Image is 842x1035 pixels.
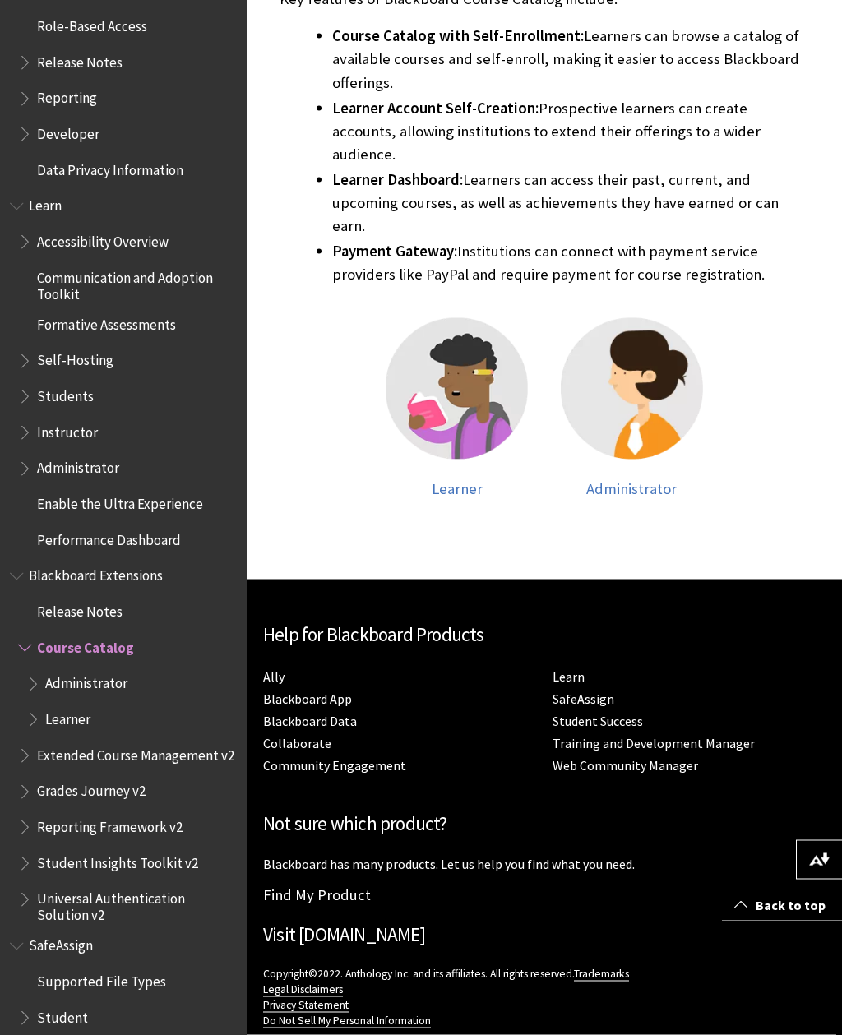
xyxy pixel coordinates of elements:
[263,998,349,1013] a: Privacy Statement
[553,668,585,686] a: Learn
[37,348,113,370] span: Self-Hosting
[561,318,703,460] img: Administrator help
[37,491,203,513] span: Enable the Ultra Experience
[332,26,584,45] span: Course Catalog with Self-Enrollment:
[37,742,234,765] span: Extended Course Management v2
[263,966,826,1028] p: Copyright©2022. Anthology Inc. and its affiliates. All rights reserved.
[45,706,90,728] span: Learner
[263,713,357,730] a: Blackboard Data
[263,1014,431,1028] a: Do Not Sell My Personal Information
[263,810,826,839] h2: Not sure which product?
[586,479,677,498] span: Administrator
[263,691,352,708] a: Blackboard App
[37,527,181,549] span: Performance Dashboard
[37,229,169,251] span: Accessibility Overview
[37,157,183,179] span: Data Privacy Information
[386,318,528,498] a: Learner help Learner
[37,265,235,303] span: Communication and Adoption Toolkit
[37,598,123,621] span: Release Notes
[37,419,98,441] span: Instructor
[10,193,237,555] nav: Book outline for Blackboard Learn Help
[37,383,94,405] span: Students
[332,97,809,166] li: Prospective learners can create accounts, allowing institutions to extend their offerings to a wi...
[37,312,176,334] span: Formative Assessments
[37,121,99,143] span: Developer
[29,563,163,585] span: Blackboard Extensions
[263,668,285,686] a: Ally
[263,735,331,752] a: Collaborate
[432,479,483,498] span: Learner
[722,890,842,921] a: Back to top
[29,193,62,215] span: Learn
[553,691,614,708] a: SafeAssign
[29,933,93,955] span: SafeAssign
[37,1005,88,1027] span: Student
[263,855,826,873] p: Blackboard has many products. Let us help you find what you need.
[10,563,237,925] nav: Book outline for Blackboard Extensions
[553,757,698,774] a: Web Community Manager
[37,455,119,478] span: Administrator
[332,170,463,189] span: Learner Dashboard:
[263,885,371,904] a: Find My Product
[263,922,425,946] a: Visit [DOMAIN_NAME]
[561,318,703,498] a: Administrator help Administrator
[263,982,343,997] a: Legal Disclaimers
[386,318,528,460] img: Learner help
[45,671,127,693] span: Administrator
[332,169,809,238] li: Learners can access their past, current, and upcoming courses, as well as achievements they have ...
[553,713,643,730] a: Student Success
[37,850,198,872] span: Student Insights Toolkit v2
[553,735,755,752] a: Training and Development Manager
[37,814,183,836] span: Reporting Framework v2
[263,621,826,649] h2: Help for Blackboard Products
[332,240,809,286] li: Institutions can connect with payment service providers like PayPal and require payment for cours...
[332,25,809,94] li: Learners can browse a catalog of available courses and self-enroll, making it easier to access Bl...
[263,757,406,774] a: Community Engagement
[37,779,146,801] span: Grades Journey v2
[37,886,235,925] span: Universal Authentication Solution v2
[574,967,629,982] a: Trademarks
[37,13,147,35] span: Role-Based Access
[332,242,457,261] span: Payment Gateway:
[37,85,97,108] span: Reporting
[37,49,123,72] span: Release Notes
[37,635,134,657] span: Course Catalog
[332,99,539,118] span: Learner Account Self-Creation:
[37,968,166,991] span: Supported File Types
